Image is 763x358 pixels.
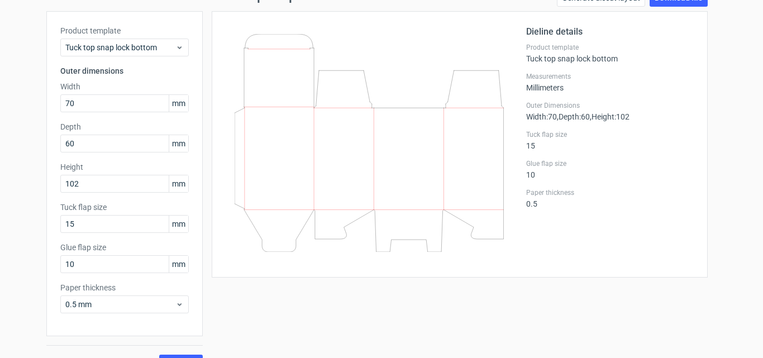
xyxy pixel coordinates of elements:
span: , Height : 102 [590,112,630,121]
span: mm [169,256,188,273]
label: Tuck flap size [526,130,694,139]
label: Measurements [526,72,694,81]
div: 10 [526,159,694,179]
label: Outer Dimensions [526,101,694,110]
span: 0.5 mm [65,299,175,310]
span: mm [169,135,188,152]
label: Product template [60,25,189,36]
div: 0.5 [526,188,694,208]
label: Product template [526,43,694,52]
div: Millimeters [526,72,694,92]
div: 15 [526,130,694,150]
span: mm [169,216,188,232]
span: Tuck top snap lock bottom [65,42,175,53]
span: , Depth : 60 [557,112,590,121]
label: Depth [60,121,189,132]
span: mm [169,175,188,192]
label: Tuck flap size [60,202,189,213]
h3: Outer dimensions [60,65,189,77]
label: Paper thickness [526,188,694,197]
span: Width : 70 [526,112,557,121]
span: mm [169,95,188,112]
h2: Dieline details [526,25,694,39]
label: Glue flap size [526,159,694,168]
label: Height [60,161,189,173]
label: Paper thickness [60,282,189,293]
label: Width [60,81,189,92]
div: Tuck top snap lock bottom [526,43,694,63]
label: Glue flap size [60,242,189,253]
